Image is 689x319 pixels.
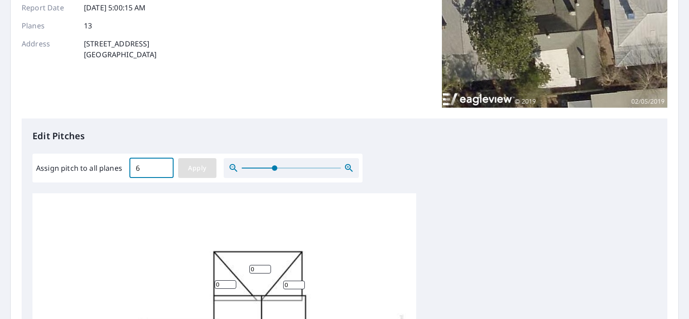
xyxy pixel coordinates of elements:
[36,163,122,173] label: Assign pitch to all planes
[84,38,157,60] p: [STREET_ADDRESS] [GEOGRAPHIC_DATA]
[129,155,174,181] input: 00.0
[32,129,657,143] p: Edit Pitches
[178,158,216,178] button: Apply
[84,20,92,31] p: 13
[22,38,76,60] p: Address
[84,2,146,13] p: [DATE] 5:00:15 AM
[22,2,76,13] p: Report Date
[22,20,76,31] p: Planes
[185,163,209,174] span: Apply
